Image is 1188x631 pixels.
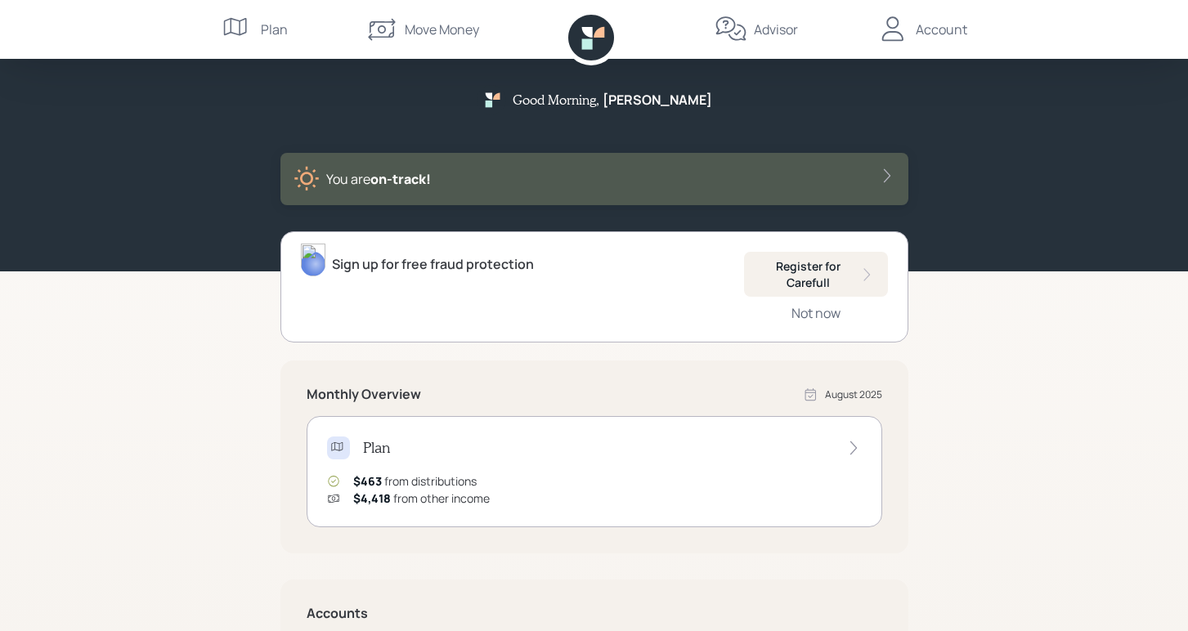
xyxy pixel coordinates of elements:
img: treva-nostdahl-headshot.png [301,244,325,276]
span: $4,418 [353,490,391,506]
div: Move Money [405,20,479,39]
img: sunny-XHVQM73Q.digested.png [294,166,320,192]
div: Sign up for free fraud protection [332,254,534,274]
h5: Accounts [307,606,882,621]
div: from other income [353,490,490,507]
div: Advisor [754,20,798,39]
h5: Monthly Overview [307,387,421,402]
span: on‑track! [370,170,431,188]
span: $463 [353,473,382,489]
h4: Plan [363,439,390,457]
div: Account [916,20,967,39]
h5: Good Morning , [513,92,599,107]
div: from distributions [353,472,477,490]
div: Plan [261,20,288,39]
h5: [PERSON_NAME] [603,92,712,108]
div: Register for Carefull [757,258,875,290]
div: You are [326,169,431,189]
div: August 2025 [825,387,882,402]
div: Not now [791,304,841,322]
button: Register for Carefull [744,252,888,297]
